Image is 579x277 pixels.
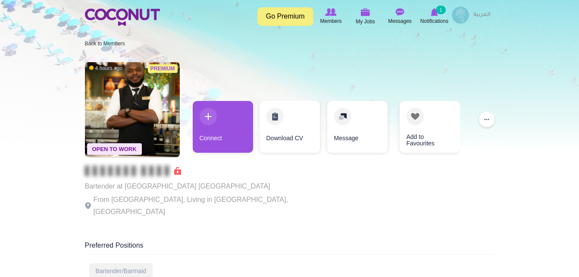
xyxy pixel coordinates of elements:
[388,17,412,25] span: Messages
[85,194,322,218] p: From [GEOGRAPHIC_DATA], Living in [GEOGRAPHIC_DATA], [GEOGRAPHIC_DATA]
[260,101,320,153] a: Download CV
[325,8,336,16] img: Browse Members
[148,64,178,73] span: Premium
[479,112,494,127] button: ...
[320,17,341,25] span: Members
[417,6,452,26] a: Notifications Notifications 1
[85,41,125,47] a: Back to Members
[87,143,142,155] span: Open To Work
[356,17,375,26] span: My Jobs
[469,6,494,24] a: العربية
[85,9,160,26] img: Home
[348,6,383,27] a: My Jobs My Jobs
[436,6,445,14] small: 1
[260,101,320,157] div: 2 / 4
[85,167,181,175] span: Connect to Unlock the Profile
[383,6,417,26] a: Messages Messages
[327,101,388,153] a: Message
[400,101,460,153] a: Add to Favourites
[193,101,253,153] a: Connect
[431,8,438,16] img: Notifications
[326,101,387,157] div: 3 / 4
[361,8,370,16] img: My Jobs
[193,101,253,157] div: 1 / 4
[85,180,322,192] p: Bartender at [GEOGRAPHIC_DATA] [GEOGRAPHIC_DATA]
[393,101,454,157] div: 4 / 4
[420,17,448,25] span: Notifications
[85,241,494,255] div: Preferred Positions
[257,7,313,26] a: Go Premium
[89,65,122,72] span: 4 hours ago
[314,6,348,26] a: Browse Members Members
[396,8,404,16] img: Messages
